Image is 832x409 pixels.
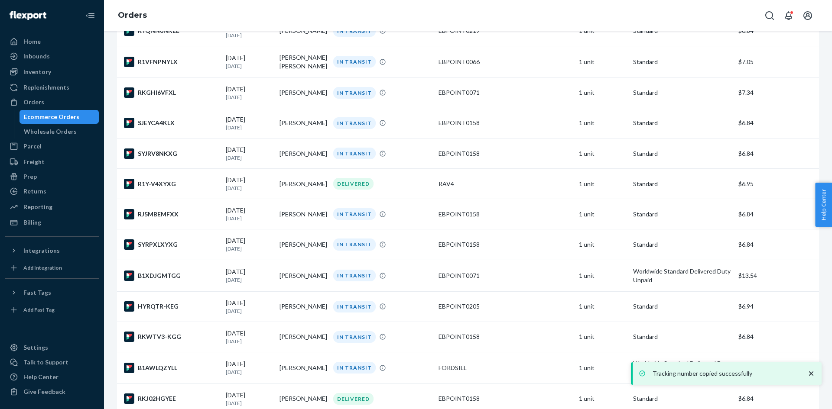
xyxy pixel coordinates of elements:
div: SJEYCA4KLX [124,118,219,128]
div: IN TRANSIT [333,117,376,129]
p: [DATE] [226,276,273,283]
div: SYJRV8NKXG [124,148,219,159]
div: [DATE] [226,54,273,70]
div: DELIVERED [333,393,374,405]
div: EBPOINT0205 [439,302,572,311]
div: Billing [23,218,41,227]
div: [DATE] [226,360,273,376]
p: [DATE] [226,184,273,192]
td: [PERSON_NAME] [276,77,330,108]
button: Integrations [5,244,99,258]
td: $6.94 [735,291,819,322]
p: Standard [633,58,731,66]
img: Flexport logo [10,11,46,20]
div: Help Center [23,373,58,381]
div: RAV4 [439,180,572,188]
a: Wholesale Orders [19,125,99,138]
div: IN TRANSIT [333,301,376,312]
svg: close toast [807,369,816,378]
div: IN TRANSIT [333,208,376,220]
div: [DATE] [226,85,273,101]
div: [DATE] [226,206,273,222]
div: Reporting [23,203,52,211]
td: 1 unit [575,229,629,260]
td: 1 unit [575,138,629,169]
div: [DATE] [226,145,273,161]
td: $6.84 [735,138,819,169]
td: $13.54 [735,260,819,291]
div: [DATE] [226,236,273,252]
div: IN TRANSIT [333,87,376,99]
div: Inventory [23,68,51,76]
td: $6.84 [735,322,819,352]
a: Prep [5,170,99,184]
p: Standard [633,240,731,249]
a: Home [5,35,99,48]
div: EBPOINT0158 [439,394,572,403]
div: SYRPXLXYXG [124,239,219,250]
td: $6.95 [735,169,819,199]
div: IN TRANSIT [333,148,376,159]
div: Ecommerce Orders [24,113,79,121]
td: $7.05 [735,46,819,77]
div: [DATE] [226,176,273,192]
div: Returns [23,187,46,196]
div: IN TRANSIT [333,362,376,374]
td: $6.84 [735,199,819,229]
p: Standard [633,394,731,403]
p: Worldwide Standard Delivered Duty Unpaid [633,267,731,284]
div: EBPOINT0071 [439,88,572,97]
p: [DATE] [226,215,273,222]
td: [PERSON_NAME] [276,199,330,229]
td: [PERSON_NAME] [276,108,330,138]
div: [DATE] [226,115,273,131]
div: DELIVERED [333,178,374,190]
p: [DATE] [226,124,273,131]
div: FORDSILL [439,364,572,372]
div: Freight [23,158,45,166]
div: Inbounds [23,52,50,61]
div: EBPOINT0158 [439,119,572,127]
p: [DATE] [226,368,273,376]
div: Add Integration [23,264,62,271]
p: Tracking number copied successfully [653,369,798,378]
button: Open account menu [799,7,816,24]
td: [PERSON_NAME] [276,229,330,260]
div: EBPOINT0158 [439,332,572,341]
button: Fast Tags [5,286,99,300]
button: Give Feedback [5,385,99,399]
td: 1 unit [575,169,629,199]
div: Fast Tags [23,288,51,297]
div: RJ5MBEMFXX [124,209,219,219]
div: [DATE] [226,329,273,345]
div: RKGHI6VFXL [124,87,219,98]
td: 1 unit [575,260,629,291]
div: [DATE] [226,391,273,407]
a: Inventory [5,65,99,79]
p: Standard [633,302,731,311]
div: IN TRANSIT [333,238,376,250]
td: 1 unit [575,322,629,352]
div: RKJ02HGYEE [124,393,219,404]
td: [PERSON_NAME] [PERSON_NAME] [276,46,330,77]
div: Talk to Support [23,358,68,367]
td: [PERSON_NAME] [276,138,330,169]
td: 1 unit [575,77,629,108]
p: Worldwide Standard Delivered Duty Unpaid [633,359,731,377]
div: Replenishments [23,83,69,92]
a: Parcel [5,139,99,153]
button: Close Navigation [81,7,99,24]
div: Orders [23,98,44,106]
p: Standard [633,332,731,341]
div: [DATE] [226,299,273,315]
a: Replenishments [5,81,99,94]
td: [PERSON_NAME] [276,260,330,291]
a: Orders [5,95,99,109]
div: Give Feedback [23,387,65,396]
div: EBPOINT0158 [439,210,572,219]
a: Orders [118,10,147,20]
button: Help Center [815,183,832,227]
td: [PERSON_NAME] [276,322,330,352]
p: Standard [633,119,731,127]
p: Standard [633,180,731,188]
